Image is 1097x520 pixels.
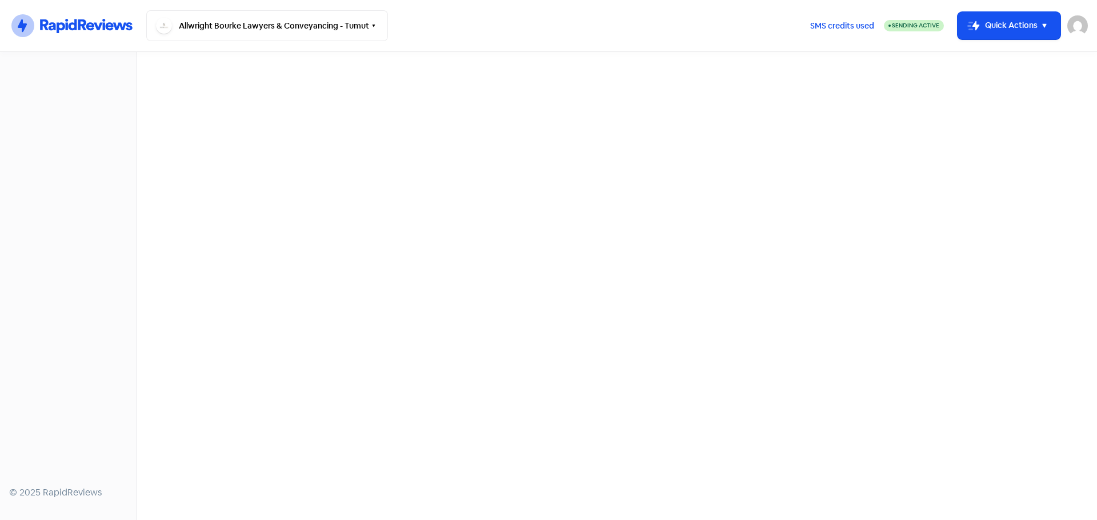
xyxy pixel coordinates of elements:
div: © 2025 RapidReviews [9,486,127,499]
button: Quick Actions [958,12,1060,39]
a: Sending Active [884,19,944,33]
img: User [1067,15,1088,36]
button: Allwright Bourke Lawyers & Conveyancing - Tumut [146,10,388,41]
a: SMS credits used [800,19,884,31]
span: SMS credits used [810,20,874,32]
span: Sending Active [892,22,939,29]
